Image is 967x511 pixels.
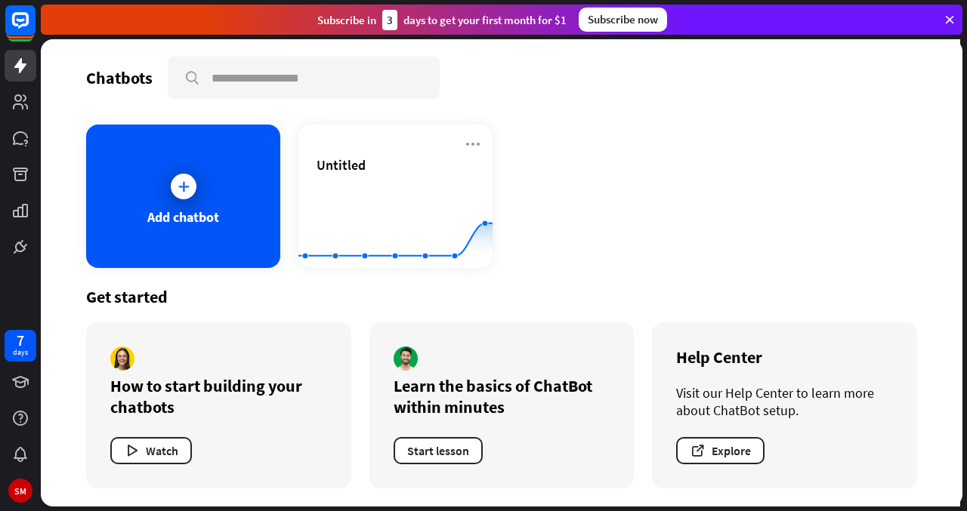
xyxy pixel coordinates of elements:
button: Explore [676,437,765,464]
div: How to start building your chatbots [110,375,327,417]
div: Get started [86,286,917,307]
span: Untitled [317,156,366,174]
button: Watch [110,437,192,464]
div: Help Center [676,346,893,368]
a: 7 days [5,330,36,362]
div: Subscribe in days to get your first month for $1 [317,10,567,30]
button: Open LiveChat chat widget [12,6,57,51]
div: SM [8,479,32,503]
button: Start lesson [394,437,483,464]
div: Visit our Help Center to learn more about ChatBot setup. [676,384,893,419]
div: Subscribe now [579,8,667,32]
div: Chatbots [86,67,153,88]
div: Learn the basics of ChatBot within minutes [394,375,610,417]
img: author [110,346,134,371]
div: 3 [382,10,397,30]
img: author [394,346,418,371]
div: Add chatbot [147,208,219,226]
div: days [13,347,28,358]
div: 7 [17,334,24,347]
